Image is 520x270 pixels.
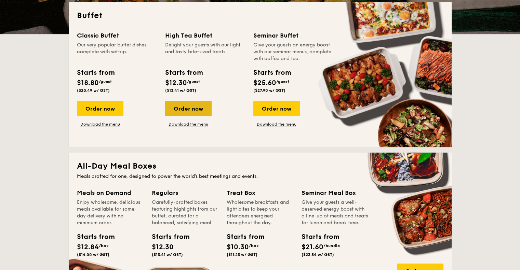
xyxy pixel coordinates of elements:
[77,79,99,87] span: $18.80
[165,79,187,87] span: $12.30
[302,199,368,226] div: Give your guests a well-deserved energy boost with a line-up of meals and treats for lunch and br...
[253,79,276,87] span: $25.60
[99,243,109,248] span: /box
[152,243,174,251] span: $12.30
[77,199,144,226] div: Enjoy wholesome, delicious meals available for same-day delivery with no minimum order.
[165,122,212,127] a: Download the menu
[253,42,333,62] div: Give your guests an energy boost with our seminar menus, complete with coffee and tea.
[77,232,108,242] div: Starts from
[302,188,368,198] div: Seminar Meal Box
[253,68,291,78] div: Starts from
[253,101,300,116] div: Order now
[77,88,110,93] span: ($20.49 w/ GST)
[302,243,323,251] span: $21.60
[165,68,202,78] div: Starts from
[187,79,200,84] span: /guest
[77,10,443,21] h2: Buffet
[253,122,300,127] a: Download the menu
[77,122,123,127] a: Download the menu
[152,199,218,226] div: Carefully-crafted boxes featuring highlights from our buffet, curated for a balanced, satisfying ...
[302,232,332,242] div: Starts from
[302,252,334,257] span: ($23.54 w/ GST)
[77,188,144,198] div: Meals on Demand
[77,173,443,180] div: Meals crafted for one, designed to power the world's best meetings and events.
[165,31,245,40] div: High Tea Buffet
[152,252,183,257] span: ($13.41 w/ GST)
[152,188,218,198] div: Regulars
[323,243,340,248] span: /bundle
[227,188,293,198] div: Treat Box
[165,42,245,62] div: Delight your guests with our light and tasty bite-sized treats.
[227,243,249,251] span: $10.30
[77,31,157,40] div: Classic Buffet
[253,88,285,93] span: ($27.90 w/ GST)
[249,243,259,248] span: /box
[165,88,196,93] span: ($13.41 w/ GST)
[165,101,212,116] div: Order now
[227,252,257,257] span: ($11.23 w/ GST)
[77,68,114,78] div: Starts from
[99,79,112,84] span: /guest
[77,252,109,257] span: ($14.00 w/ GST)
[77,101,123,116] div: Order now
[77,161,443,172] h2: All-Day Meal Boxes
[276,79,289,84] span: /guest
[227,232,257,242] div: Starts from
[227,199,293,226] div: Wholesome breakfasts and light bites to keep your attendees energised throughout the day.
[152,232,183,242] div: Starts from
[77,243,99,251] span: $12.84
[253,31,333,40] div: Seminar Buffet
[77,42,157,62] div: Our very popular buffet dishes, complete with set-up.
